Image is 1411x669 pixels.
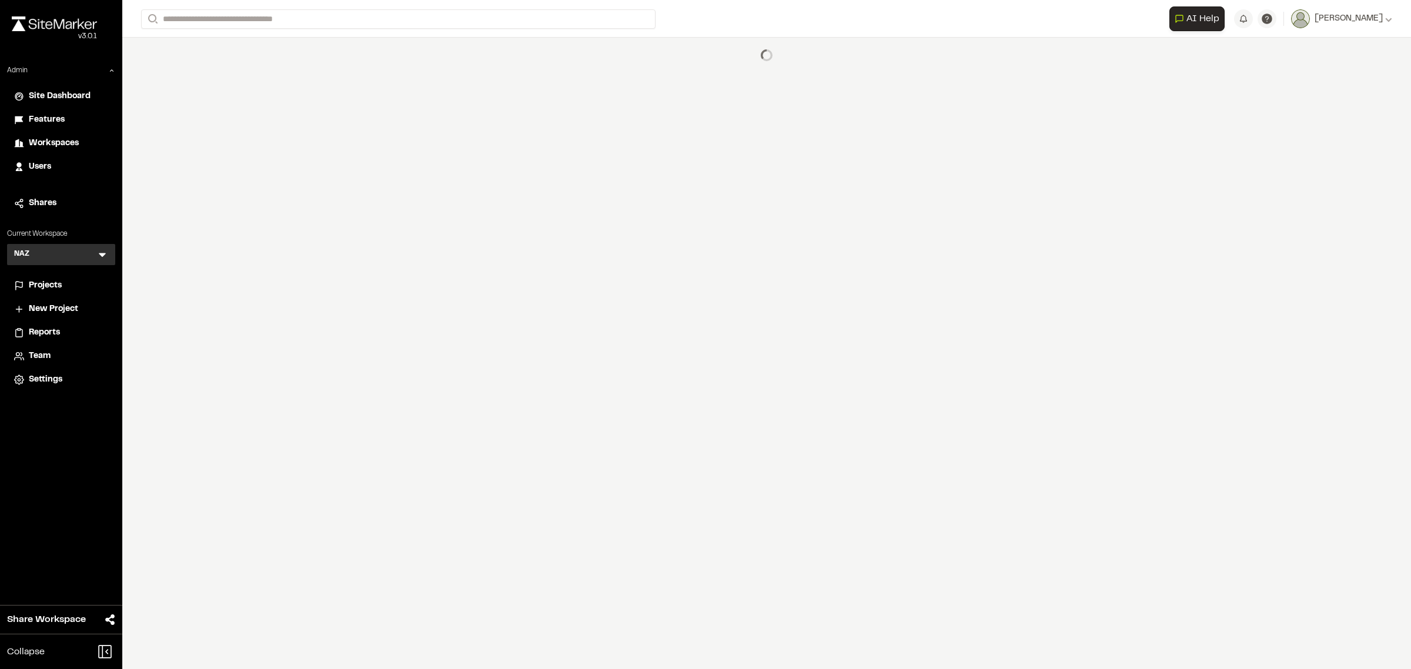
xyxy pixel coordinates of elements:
span: Site Dashboard [29,90,91,103]
a: Reports [14,326,108,339]
span: Projects [29,279,62,292]
button: [PERSON_NAME] [1291,9,1392,28]
span: Shares [29,197,56,210]
button: Search [141,9,162,29]
a: Users [14,160,108,173]
a: Workspaces [14,137,108,150]
img: User [1291,9,1310,28]
a: New Project [14,303,108,316]
img: rebrand.png [12,16,97,31]
a: Features [14,113,108,126]
span: New Project [29,303,78,316]
span: Reports [29,326,60,339]
p: Admin [7,65,28,76]
a: Shares [14,197,108,210]
a: Settings [14,373,108,386]
div: Open AI Assistant [1169,6,1229,31]
span: AI Help [1186,12,1219,26]
span: Users [29,160,51,173]
span: Workspaces [29,137,79,150]
span: Collapse [7,645,45,659]
span: Settings [29,373,62,386]
h3: NAZ [14,249,29,260]
div: Oh geez...please don't... [12,31,97,42]
button: Open AI Assistant [1169,6,1225,31]
span: Features [29,113,65,126]
span: Team [29,350,51,363]
a: Site Dashboard [14,90,108,103]
p: Current Workspace [7,229,115,239]
a: Team [14,350,108,363]
span: Share Workspace [7,613,86,627]
span: [PERSON_NAME] [1315,12,1383,25]
a: Projects [14,279,108,292]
